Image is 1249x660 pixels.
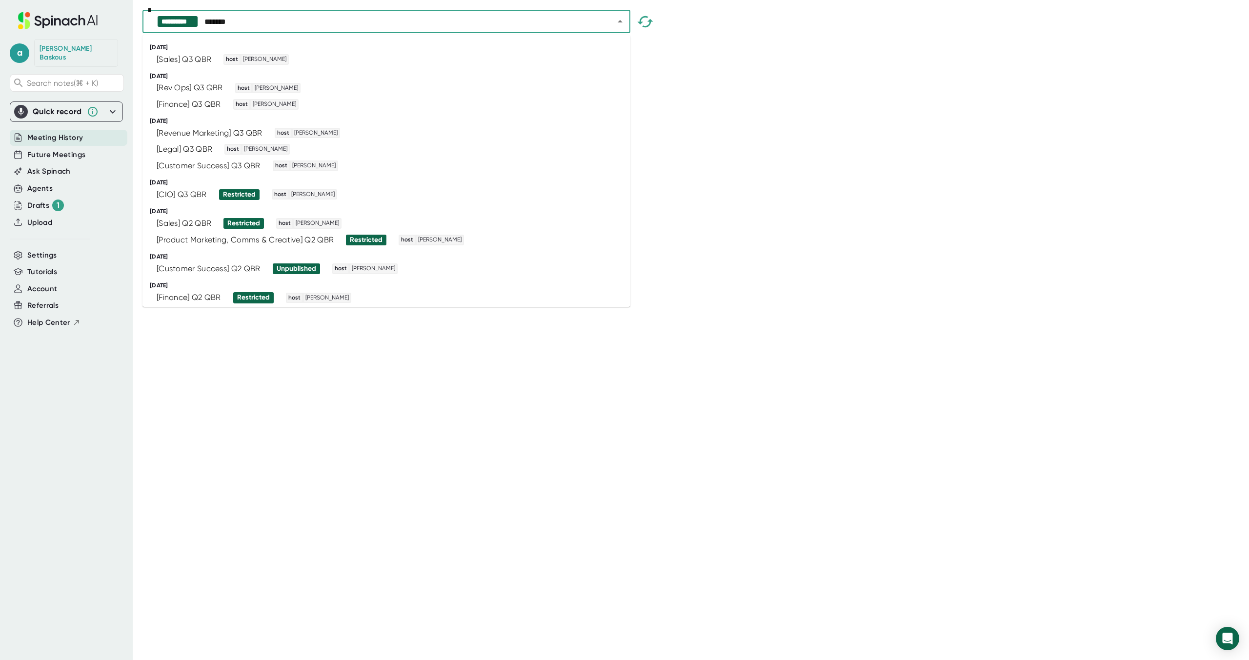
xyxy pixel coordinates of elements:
span: host [225,145,241,154]
span: host [287,294,302,302]
span: [PERSON_NAME] [253,84,300,93]
div: Drafts [27,200,64,211]
div: Restricted [237,293,270,302]
div: Unpublished [277,264,316,273]
span: [PERSON_NAME] [350,264,397,273]
div: [Finance] Q2 QBR [157,293,221,302]
button: Help Center [27,317,81,328]
div: [Sales] Q3 QBR [157,55,211,64]
div: Quick record [14,102,119,121]
div: [CIO] Q3 QBR [157,190,207,200]
span: Help Center [27,317,70,328]
button: Drafts 1 [27,200,64,211]
button: Tutorials [27,266,57,278]
button: Agents [27,183,53,194]
button: Ask Spinach [27,166,71,177]
div: [Finance] Q3 QBR [157,100,221,109]
div: Aristotle Baskous [40,44,113,61]
span: [PERSON_NAME] [251,100,298,109]
span: [PERSON_NAME] [294,219,341,228]
div: Restricted [350,236,383,244]
span: [PERSON_NAME] [291,161,337,170]
span: host [236,84,251,93]
div: [Product Marketing, Comms & Creative] Q2 QBR [157,235,334,245]
div: [DATE] [150,44,630,51]
button: Settings [27,250,57,261]
div: [DATE] [150,118,630,125]
div: [Legal] Q3 QBR [157,144,212,154]
div: Restricted [227,219,260,228]
div: [Revenue Marketing] Q3 QBR [157,128,262,138]
div: [DATE] [150,179,630,186]
div: [DATE] [150,73,630,80]
div: [DATE] [150,282,630,289]
span: Search notes (⌘ + K) [27,79,98,88]
button: Close [613,15,627,28]
button: Meeting History [27,132,83,143]
div: Quick record [33,107,82,117]
span: host [224,55,240,64]
span: host [276,129,291,138]
span: [PERSON_NAME] [417,236,463,244]
button: Upload [27,217,52,228]
div: [Sales] Q2 QBR [157,219,211,228]
span: [PERSON_NAME] [293,129,339,138]
span: host [273,190,288,199]
span: [PERSON_NAME] [242,145,289,154]
div: [Rev Ops] Q3 QBR [157,83,223,93]
span: [PERSON_NAME] [290,190,336,199]
button: Referrals [27,300,59,311]
div: [DATE] [150,208,630,215]
div: 1 [52,200,64,211]
div: Open Intercom Messenger [1216,627,1239,650]
span: [PERSON_NAME] [242,55,288,64]
span: [PERSON_NAME] [304,294,350,302]
div: [DATE] [150,253,630,260]
button: Account [27,283,57,295]
span: host [277,219,292,228]
span: a [10,43,29,63]
div: [Customer Success] Q2 QBR [157,264,261,274]
span: host [274,161,289,170]
div: [Customer Success] Q3 QBR [157,161,261,171]
span: host [234,100,249,109]
button: Future Meetings [27,149,85,160]
span: host [333,264,348,273]
div: Restricted [223,190,256,199]
span: host [400,236,415,244]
